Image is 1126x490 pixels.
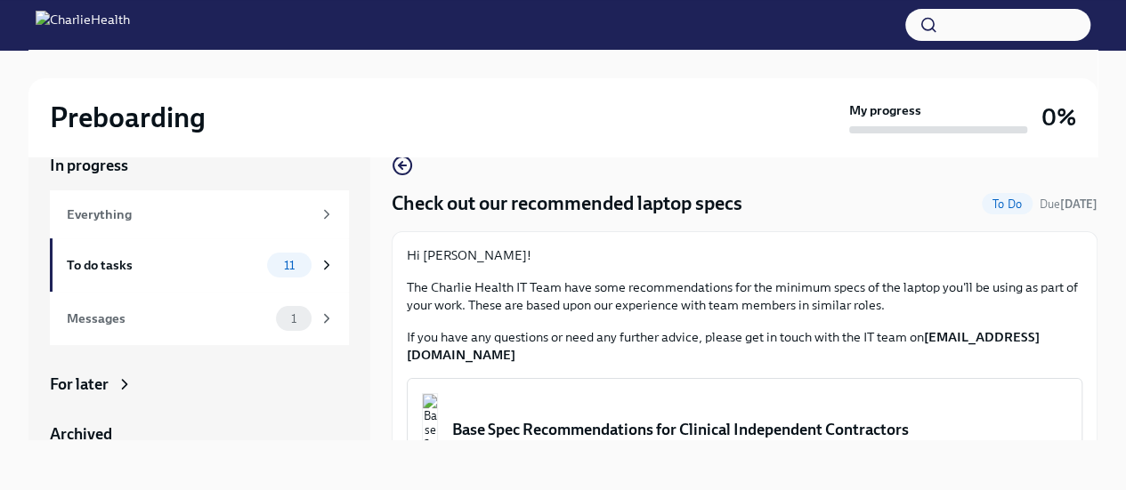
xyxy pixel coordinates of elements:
a: Everything [50,190,349,238]
div: Messages [67,309,269,328]
img: CharlieHealth [36,11,130,39]
span: 1 [280,312,307,325]
a: Messages1 [50,292,349,345]
span: To Do [982,197,1033,211]
a: In progress [50,155,349,176]
strong: [DATE] [1060,197,1098,211]
p: The Charlie Health IT Team have some recommendations for the minimum specs of the laptop you'll b... [407,278,1082,314]
div: Base Spec Recommendations for Clinical Independent Contractors [452,419,1067,440]
div: To do tasks [67,255,260,275]
div: Everything [67,205,312,224]
a: To do tasks11 [50,238,349,292]
div: For later [50,374,109,395]
span: Due [1040,197,1098,211]
h3: 0% [1041,101,1076,133]
p: If you have any questions or need any further advice, please get in touch with the IT team on [407,328,1082,364]
span: August 27th, 2025 06:00 [1040,196,1098,213]
h4: Check out our recommended laptop specs [392,190,742,217]
p: Hi [PERSON_NAME]! [407,246,1082,264]
a: Archived [50,423,349,445]
span: 11 [273,259,305,272]
h2: Preboarding [50,100,206,135]
a: For later [50,374,349,395]
strong: My progress [849,101,921,119]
